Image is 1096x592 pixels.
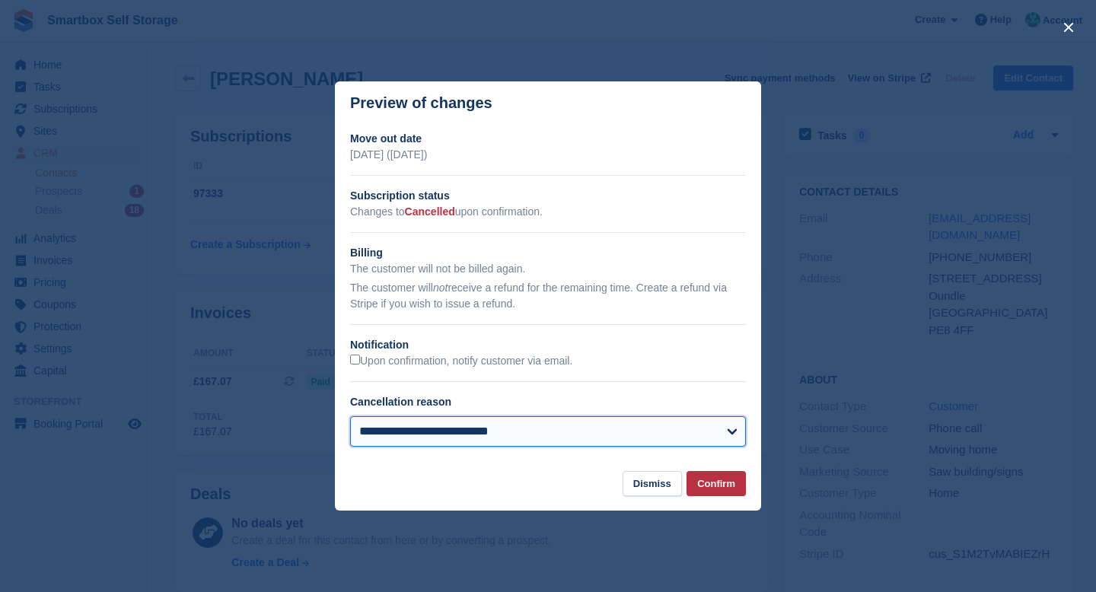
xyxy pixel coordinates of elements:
label: Upon confirmation, notify customer via email. [350,355,572,368]
h2: Notification [350,337,746,353]
h2: Move out date [350,131,746,147]
em: not [433,282,448,294]
input: Upon confirmation, notify customer via email. [350,355,360,364]
span: Cancelled [405,205,455,218]
p: [DATE] ([DATE]) [350,147,746,163]
p: The customer will receive a refund for the remaining time. Create a refund via Stripe if you wish... [350,280,746,312]
button: Confirm [687,471,746,496]
button: close [1056,15,1081,40]
h2: Subscription status [350,188,746,204]
p: Preview of changes [350,94,492,112]
p: The customer will not be billed again. [350,261,746,277]
h2: Billing [350,245,746,261]
p: Changes to upon confirmation. [350,204,746,220]
button: Dismiss [623,471,682,496]
label: Cancellation reason [350,396,451,408]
